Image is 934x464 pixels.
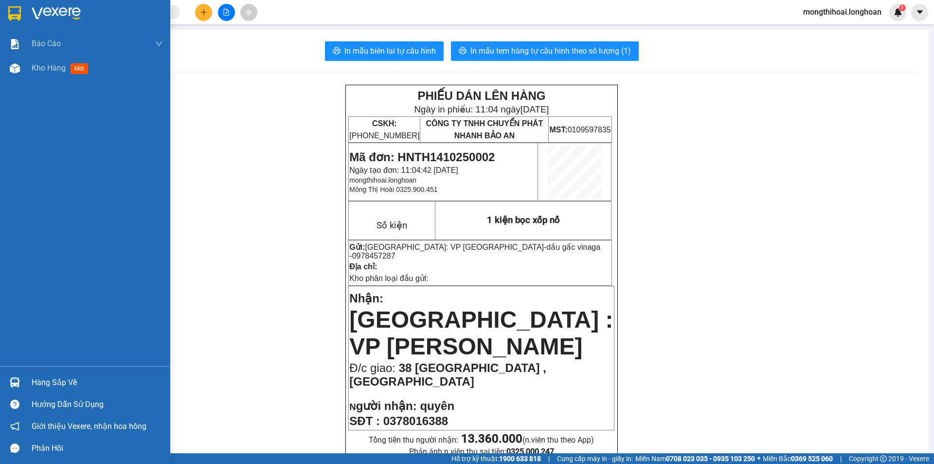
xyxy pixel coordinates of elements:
[420,399,454,412] span: quyên
[894,8,902,17] img: icon-new-feature
[349,262,377,271] strong: Địa chỉ:
[791,455,833,463] strong: 0369 525 060
[10,39,20,49] img: solution-icon
[911,4,928,21] button: caret-down
[10,444,19,453] span: message
[10,63,20,74] img: warehouse-icon
[666,455,755,463] strong: 0708 023 035 - 0935 103 250
[365,243,544,251] span: [GEOGRAPHIC_DATA]: VP [GEOGRAPHIC_DATA]
[461,435,594,445] span: (n.viên thu theo App)
[521,104,549,114] span: [DATE]
[349,274,429,282] span: Kho phân loại đầu gửi:
[349,402,416,412] strong: N
[451,41,639,61] button: printerIn mẫu tem hàng tự cấu hình theo số lượng (1)
[349,307,613,359] span: [GEOGRAPHIC_DATA] : VP [PERSON_NAME]
[10,422,19,431] span: notification
[349,243,600,260] span: -
[349,176,416,184] span: mongthihoai.longhoan
[451,453,541,464] span: Hỗ trợ kỹ thuật:
[352,252,395,260] span: 0978457287
[325,41,444,61] button: printerIn mẫu biên lai tự cấu hình
[8,6,21,21] img: logo-vxr
[372,119,397,128] strong: CSKH:
[409,447,554,456] span: Phản ánh n.viên thu sai tiền:
[899,4,906,11] sup: 1
[459,47,467,56] span: printer
[548,453,550,464] span: |
[21,58,161,95] span: [PHONE_NUMBER] - [DOMAIN_NAME]
[245,9,252,16] span: aim
[461,432,522,445] strong: 13.360.000
[414,104,549,114] span: Ngày in phiếu: 11:04 ngày
[18,39,163,55] strong: (Công Ty TNHH Chuyển Phát Nhanh Bảo An - MST: 0109597835)
[383,414,448,427] span: 0378016388
[487,215,560,225] span: 1 kiện bọc xốp nổ
[349,150,495,164] span: Mã đơn: HNTH1410250002
[10,400,19,409] span: question-circle
[32,441,163,456] div: Phản hồi
[880,455,887,462] span: copyright
[840,453,842,464] span: |
[223,9,230,16] span: file-add
[470,45,631,57] span: In mẫu tem hàng tự cấu hình theo số lượng (1)
[635,453,755,464] span: Miền Nam
[349,119,419,140] span: [PHONE_NUMBER]
[32,420,146,432] span: Giới thiệu Vexere, nhận hoa hồng
[32,37,61,50] span: Báo cáo
[506,447,554,456] strong: 0325.000.247
[377,220,407,231] span: Số kiện
[200,9,207,16] span: plus
[369,435,594,445] span: Tổng tiền thu người nhận:
[426,119,543,140] span: CÔNG TY TNHH CHUYỂN PHÁT NHANH BẢO AN
[10,377,20,388] img: warehouse-icon
[757,457,760,461] span: ⚪️
[900,4,904,11] span: 1
[557,453,633,464] span: Cung cấp máy in - giấy in:
[763,453,833,464] span: Miền Bắc
[240,4,257,21] button: aim
[349,186,437,193] span: Mòng Thị Hoài 0325.900.451
[32,63,66,73] span: Kho hàng
[155,40,163,48] span: down
[916,8,924,17] span: caret-down
[195,4,212,21] button: plus
[344,45,436,57] span: In mẫu biên lai tự cấu hình
[549,126,567,134] strong: MST:
[349,361,546,388] span: 38 [GEOGRAPHIC_DATA] ,[GEOGRAPHIC_DATA]
[20,14,161,37] strong: BIÊN NHẬN VẬN CHUYỂN BẢO AN EXPRESS
[349,361,398,374] span: Đ/c giao:
[32,375,163,390] div: Hàng sắp về
[349,243,365,251] strong: Gửi:
[71,63,88,74] span: mới
[549,126,611,134] span: 0109597835
[795,6,889,18] span: mongthihoai.longhoan
[356,399,417,412] span: gười nhận:
[349,166,458,174] span: Ngày tạo đơn: 11:04:42 [DATE]
[349,292,383,305] span: Nhận:
[349,414,380,427] strong: SĐT :
[218,4,235,21] button: file-add
[32,397,163,412] div: Hướng dẫn sử dụng
[499,455,541,463] strong: 1900 633 818
[417,89,545,102] strong: PHIẾU DÁN LÊN HÀNG
[349,243,600,260] span: dầu gấc vinaga -
[333,47,341,56] span: printer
